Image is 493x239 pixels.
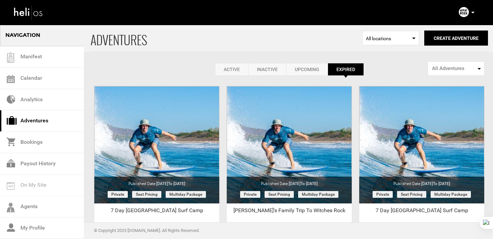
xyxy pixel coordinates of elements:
[359,177,484,187] div: Published Date:
[431,191,471,198] span: Multiday package
[362,31,419,45] span: Select box activate
[108,191,128,198] span: Private
[300,181,318,186] span: to [DATE]
[227,207,352,217] div: [PERSON_NAME]'s Family Trip To Witches Rock
[373,191,393,198] span: Private
[298,191,338,198] span: Multiday package
[156,181,185,186] span: [DATE]
[91,24,362,52] span: ADVENTURES
[94,207,219,217] div: 7 Day [GEOGRAPHIC_DATA] Surf Camp
[6,53,16,63] img: guest-list.svg
[359,207,484,217] div: 7 Day [GEOGRAPHIC_DATA] Surf Camp
[248,63,286,76] a: Inactive
[397,191,426,198] span: Seat Pricing
[421,181,450,186] span: [DATE]
[432,65,476,72] span: All Adventures
[366,35,416,42] span: All locations
[428,61,485,76] button: All Adventures
[215,63,248,76] a: Active
[7,203,15,213] img: agents-icon.svg
[94,177,219,187] div: Published Date:
[328,63,364,76] a: Expired
[286,63,328,76] a: Upcoming
[265,191,294,198] span: Seat Pricing
[459,7,469,17] img: e28107ea33ff8450f0318bc4068e2492.png
[240,191,260,198] span: Private
[227,177,352,187] div: Published Date:
[168,181,185,186] span: to [DATE]
[289,181,318,186] span: [DATE]
[13,4,44,21] img: heli-logo
[424,31,488,46] button: Create Adventure
[7,182,15,190] img: on_my_site.svg
[433,181,450,186] span: to [DATE]
[132,191,161,198] span: Seat Pricing
[7,75,15,83] img: calendar.svg
[166,191,206,198] span: Multiday package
